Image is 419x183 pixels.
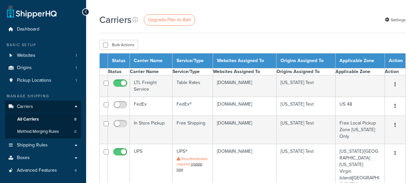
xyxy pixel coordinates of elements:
[5,42,81,48] div: Basic Setup
[5,62,81,74] a: Origins 1
[213,53,277,68] th: Websites Assigned To
[5,113,81,126] li: All Carriers
[172,116,213,144] td: Free Shipping
[17,104,33,110] span: Carriers
[335,97,385,116] td: US 48
[148,16,191,23] span: Upgrade Plan to Add
[17,117,39,122] span: All Carriers
[108,53,130,68] th: Status
[172,75,213,97] td: Table Rates
[99,40,138,50] button: Bulk Actions
[5,126,81,138] a: Method Merging Rules 8
[130,97,173,116] td: FedEx
[99,13,131,26] h1: Carriers
[5,139,81,151] a: Shipping Rules
[76,53,77,58] span: 1
[5,49,81,62] li: Websites
[213,75,277,97] td: [DOMAIN_NAME]
[5,113,81,126] a: All Carriers 8
[385,53,406,68] th: Action
[276,97,335,116] td: [US_STATE] Test
[5,152,81,164] a: Boxes
[5,74,81,87] a: Pickup Locations 1
[5,101,81,113] a: Carriers
[108,68,130,75] th: Status
[177,156,208,167] span: Reauthentication required
[335,116,385,144] td: Free Local Pickup Zone [US_STATE] Only
[7,5,57,18] a: ShipperHQ Home
[17,129,59,135] span: Method Merging Rules
[276,53,335,68] th: Origins Assigned To
[17,155,30,161] span: Boxes
[74,129,77,135] span: 8
[76,65,77,71] span: 1
[5,62,81,74] li: Origins
[385,68,406,75] th: Action
[172,53,213,68] th: Service/Type
[5,164,81,177] a: Advanced Features 4
[5,101,81,138] li: Carriers
[130,68,173,75] th: Carrier Name
[335,53,385,68] th: Applicable Zone
[5,93,81,99] div: Manage Shipping
[17,168,57,173] span: Advanced Features
[5,164,81,177] li: Advanced Features
[130,53,173,68] th: Carrier Name
[76,78,77,83] span: 1
[17,78,51,83] span: Pickup Locations
[276,116,335,144] td: [US_STATE] Test
[5,126,81,138] li: Method Merging Rules
[213,97,277,116] td: [DOMAIN_NAME]
[75,168,77,173] span: 4
[276,75,335,97] td: [US_STATE] Test
[130,75,173,97] td: LTL Freight Service
[5,49,81,62] a: Websites 1
[172,68,213,75] th: Service/Type
[335,68,385,75] th: Applicable Zone
[74,117,77,122] span: 8
[213,116,277,144] td: [DOMAIN_NAME]
[17,142,48,148] span: Shipping Rules
[385,15,406,25] a: Settings
[276,68,335,75] th: Origins Assigned To
[5,74,81,87] li: Pickup Locations
[17,53,35,58] span: Websites
[17,65,32,71] span: Origins
[5,23,81,36] a: Dashboard
[213,68,277,75] th: Websites Assigned To
[130,116,173,144] td: In Store Pickup
[17,27,39,32] span: Dashboard
[172,97,213,116] td: FedEx®
[177,161,202,172] a: Update now
[144,14,195,26] a: Upgrade Plan to Add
